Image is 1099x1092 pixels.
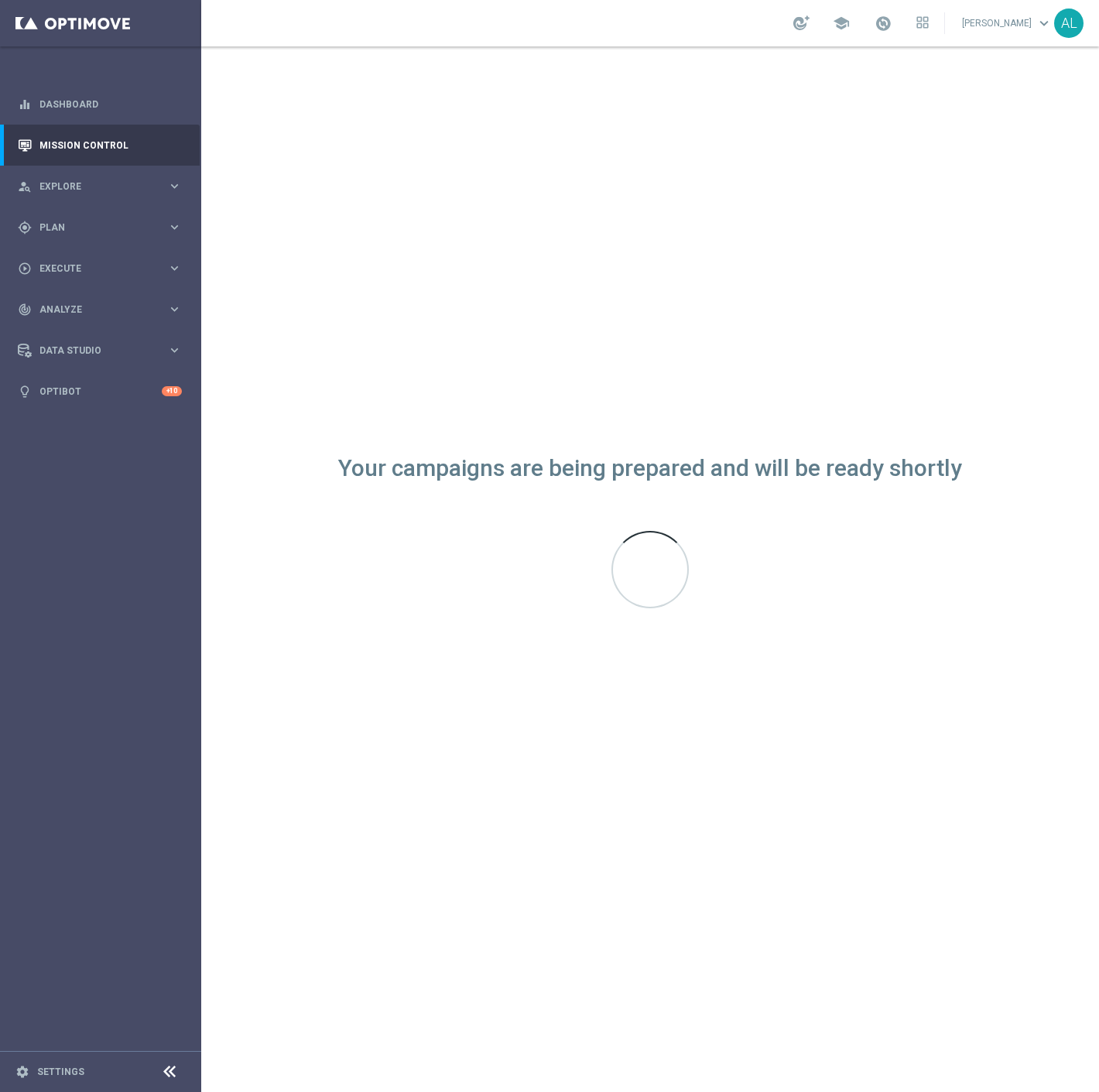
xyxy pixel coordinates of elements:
[18,221,167,234] div: Plan
[39,182,167,191] span: Explore
[17,180,183,193] button: person_search Explore keyboard_arrow_right
[167,302,182,317] i: keyboard_arrow_right
[39,84,182,125] a: Dashboard
[17,98,183,111] button: equalizer Dashboard
[18,180,167,193] div: Explore
[18,84,182,125] div: Dashboard
[15,1065,29,1079] i: settings
[39,346,167,355] span: Data Studio
[18,371,182,412] div: Optibot
[17,344,183,357] button: Data Studio keyboard_arrow_right
[338,462,962,475] div: Your campaigns are being prepared and will be ready shortly
[39,125,182,166] a: Mission Control
[37,1067,84,1077] a: Settings
[18,303,32,317] i: track_changes
[39,305,167,314] span: Analyze
[18,98,32,111] i: equalizer
[960,12,1054,35] a: [PERSON_NAME]keyboard_arrow_down
[18,221,32,234] i: gps_fixed
[18,385,32,399] i: lightbulb
[833,15,850,32] span: school
[167,343,182,358] i: keyboard_arrow_right
[18,344,167,358] div: Data Studio
[17,221,183,234] button: gps_fixed Plan keyboard_arrow_right
[17,262,183,275] button: play_circle_outline Execute keyboard_arrow_right
[39,371,162,412] a: Optibot
[1054,9,1084,38] div: AL
[18,262,167,276] div: Execute
[18,125,182,166] div: Mission Control
[167,220,182,234] i: keyboard_arrow_right
[167,179,182,193] i: keyboard_arrow_right
[39,264,167,273] span: Execute
[1036,15,1053,32] span: keyboard_arrow_down
[39,223,167,232] span: Plan
[167,261,182,276] i: keyboard_arrow_right
[17,139,183,152] button: Mission Control
[162,386,182,396] div: +10
[17,303,183,316] button: track_changes Analyze keyboard_arrow_right
[18,180,32,193] i: person_search
[18,303,167,317] div: Analyze
[18,262,32,276] i: play_circle_outline
[17,385,183,398] button: lightbulb Optibot +10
